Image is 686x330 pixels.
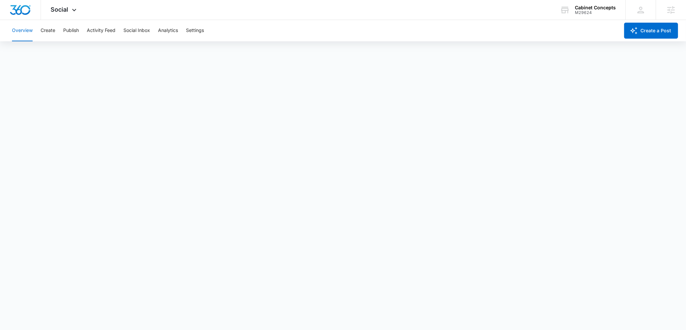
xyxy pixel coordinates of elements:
[123,20,150,41] button: Social Inbox
[575,5,616,10] div: account name
[158,20,178,41] button: Analytics
[624,23,678,39] button: Create a Post
[575,10,616,15] div: account id
[186,20,204,41] button: Settings
[12,20,33,41] button: Overview
[63,20,79,41] button: Publish
[51,6,69,13] span: Social
[87,20,115,41] button: Activity Feed
[41,20,55,41] button: Create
